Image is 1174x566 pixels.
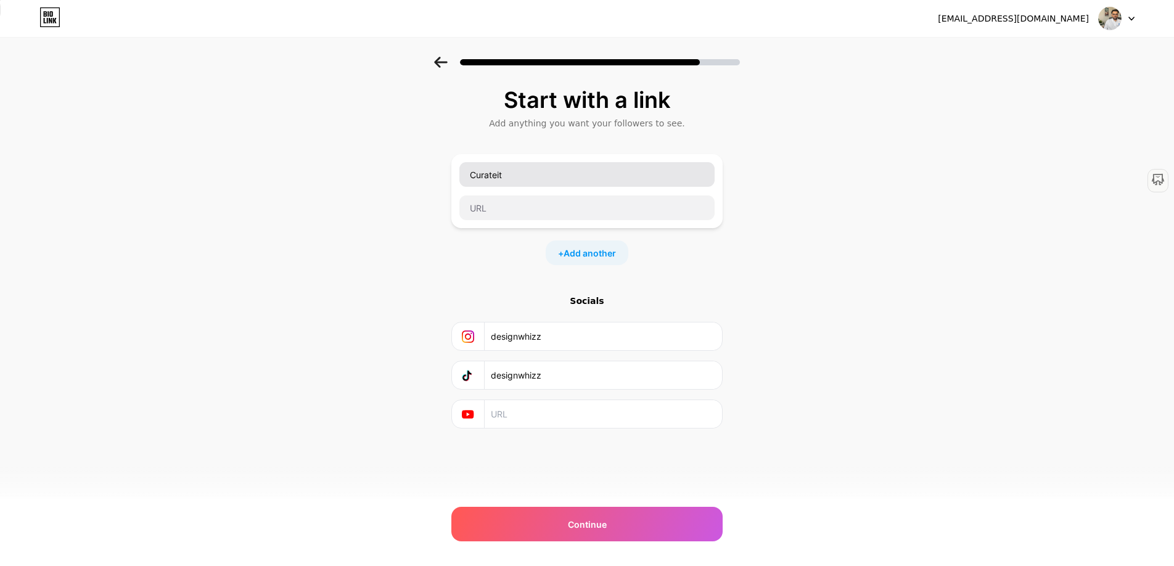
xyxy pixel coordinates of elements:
[459,162,715,187] input: Link name
[459,195,715,220] input: URL
[458,88,716,112] div: Start with a link
[568,518,607,531] span: Continue
[451,295,723,307] div: Socials
[491,322,715,350] input: URL
[546,240,628,265] div: +
[564,247,616,260] span: Add another
[458,117,716,129] div: Add anything you want your followers to see.
[938,12,1089,25] div: [EMAIL_ADDRESS][DOMAIN_NAME]
[491,361,715,389] input: URL
[491,400,715,428] input: URL
[1098,7,1122,30] img: designwhizz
